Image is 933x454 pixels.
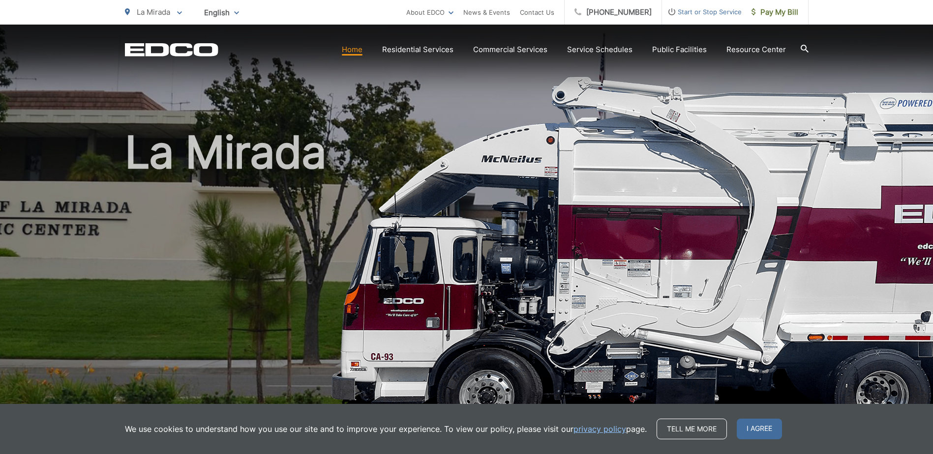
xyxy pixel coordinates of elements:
[125,128,809,439] h1: La Mirada
[573,423,626,435] a: privacy policy
[406,6,453,18] a: About EDCO
[520,6,554,18] a: Contact Us
[382,44,453,56] a: Residential Services
[473,44,547,56] a: Commercial Services
[197,4,246,21] span: English
[752,6,798,18] span: Pay My Bill
[137,7,170,17] span: La Mirada
[657,419,727,439] a: Tell me more
[726,44,786,56] a: Resource Center
[125,423,647,435] p: We use cookies to understand how you use our site and to improve your experience. To view our pol...
[342,44,362,56] a: Home
[652,44,707,56] a: Public Facilities
[125,43,218,57] a: EDCD logo. Return to the homepage.
[567,44,632,56] a: Service Schedules
[463,6,510,18] a: News & Events
[737,419,782,439] span: I agree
